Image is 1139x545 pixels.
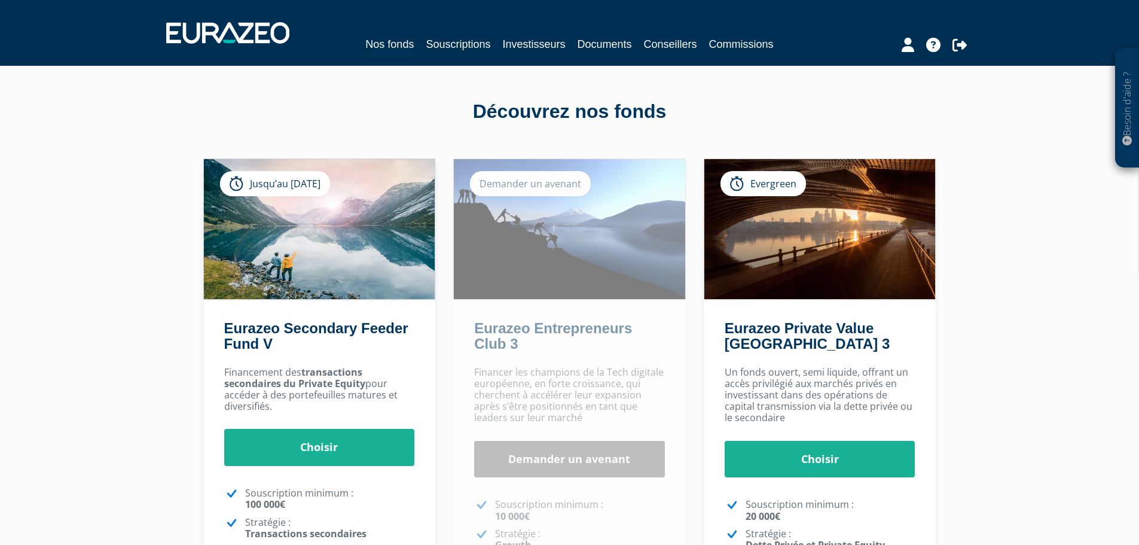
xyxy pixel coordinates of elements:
img: Eurazeo Private Value Europe 3 [704,159,936,299]
a: Nos fonds [365,36,414,54]
a: Eurazeo Entrepreneurs Club 3 [474,320,632,352]
a: Choisir [224,429,415,466]
p: Financer les champions de la Tech digitale européenne, en forte croissance, qui cherchent à accél... [474,367,665,424]
p: Souscription minimum : [746,499,915,522]
a: Eurazeo Secondary Feeder Fund V [224,320,408,352]
a: Demander un avenant [474,441,665,478]
p: Souscription minimum : [495,499,665,522]
strong: 10 000€ [495,510,530,523]
strong: Transactions secondaires [245,527,367,540]
a: Investisseurs [502,36,565,53]
a: Documents [578,36,632,53]
p: Besoin d'aide ? [1120,54,1134,162]
strong: 20 000€ [746,510,780,523]
a: Eurazeo Private Value [GEOGRAPHIC_DATA] 3 [725,320,890,352]
strong: 100 000€ [245,498,285,511]
img: 1732889491-logotype_eurazeo_blanc_rvb.png [166,22,289,44]
div: Evergreen [720,171,806,196]
div: Découvrez nos fonds [229,98,911,126]
strong: transactions secondaires du Private Equity [224,366,365,390]
p: Un fonds ouvert, semi liquide, offrant un accès privilégié aux marchés privés en investissant dan... [725,367,915,424]
a: Conseillers [644,36,697,53]
a: Commissions [709,36,774,53]
p: Stratégie : [245,517,415,540]
img: Eurazeo Secondary Feeder Fund V [204,159,435,299]
div: Jusqu’au [DATE] [220,171,330,196]
a: Souscriptions [426,36,490,53]
p: Souscription minimum : [245,488,415,510]
a: Choisir [725,441,915,478]
img: Eurazeo Entrepreneurs Club 3 [454,159,685,299]
div: Demander un avenant [470,171,591,196]
p: Financement des pour accéder à des portefeuilles matures et diversifiés. [224,367,415,413]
